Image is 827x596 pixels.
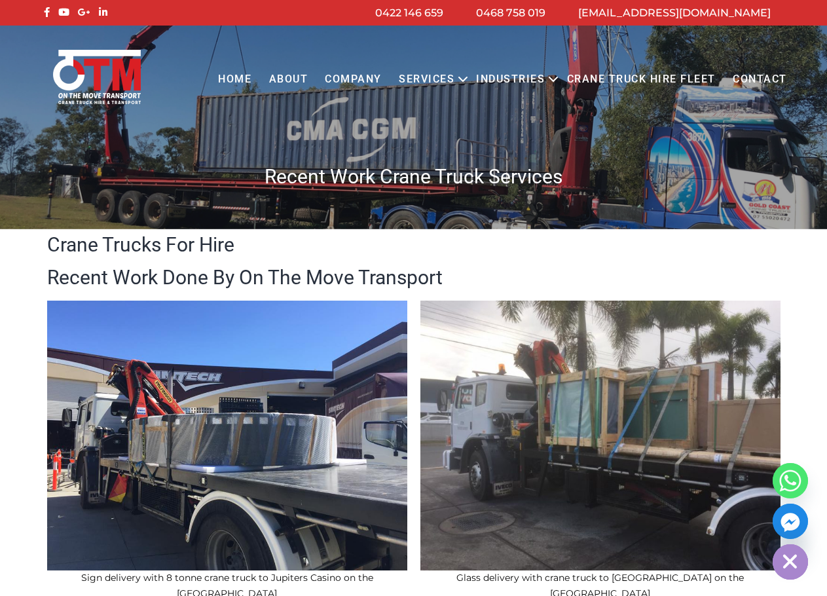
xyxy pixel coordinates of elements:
[468,62,553,98] a: Industries
[316,62,390,98] a: COMPANY
[390,62,463,98] a: Services
[375,7,443,19] a: 0422 146 659
[420,301,781,571] img: Recent Work Crane Truck Services
[47,301,407,571] img: Recent Work Crane Truck Services
[260,62,316,98] a: About
[47,268,781,288] h2: Recent Work Done By On The Move Transport
[558,62,724,98] a: Crane Truck Hire Fleet
[210,62,260,98] a: Home
[773,504,808,539] a: Facebook_Messenger
[41,164,787,189] h1: Recent Work Crane Truck Services
[476,7,545,19] a: 0468 758 019
[578,7,771,19] a: [EMAIL_ADDRESS][DOMAIN_NAME]
[47,235,781,255] h2: Crane Trucks For Hire
[773,463,808,498] a: Whatsapp
[724,62,796,98] a: Contact
[50,48,143,105] img: Otmtransport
